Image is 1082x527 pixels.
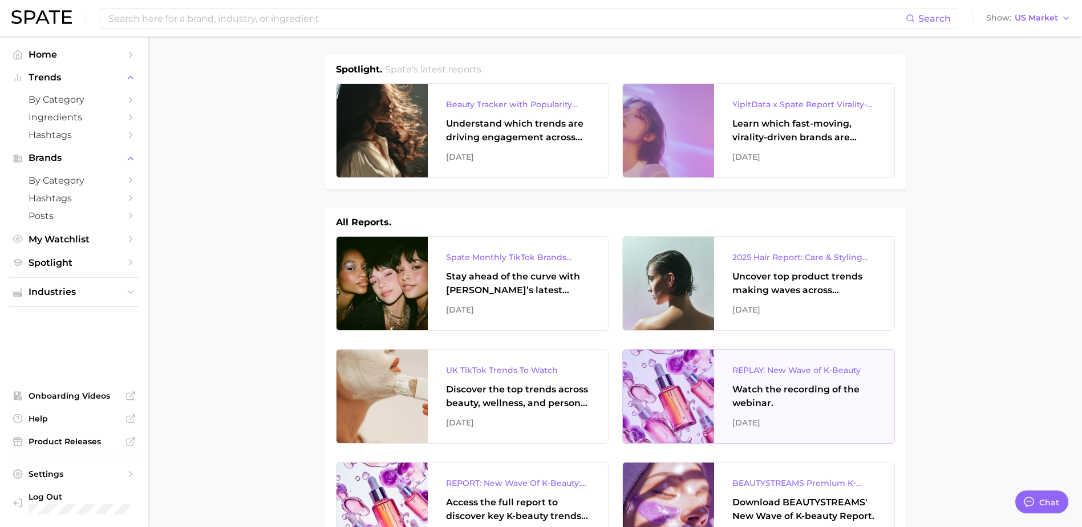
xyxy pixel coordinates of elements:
a: Onboarding Videos [9,387,139,404]
span: US Market [1015,15,1058,21]
span: Search [918,13,951,24]
a: by Category [9,91,139,108]
button: Brands [9,149,139,167]
div: Stay ahead of the curve with [PERSON_NAME]’s latest monthly tracker, spotlighting the fastest-gro... [446,270,590,297]
div: [DATE] [446,150,590,164]
a: Spotlight [9,254,139,271]
a: Beauty Tracker with Popularity IndexUnderstand which trends are driving engagement across platfor... [336,83,609,178]
div: Spate Monthly TikTok Brands Tracker [446,250,590,264]
span: Home [29,49,120,60]
div: Watch the recording of the webinar. [732,383,876,410]
button: Trends [9,69,139,86]
div: Discover the top trends across beauty, wellness, and personal care on TikTok [GEOGRAPHIC_DATA]. [446,383,590,410]
img: SPATE [11,10,72,24]
a: Product Releases [9,433,139,450]
a: Help [9,410,139,427]
input: Search here for a brand, industry, or ingredient [107,9,906,28]
div: [DATE] [446,416,590,429]
a: Posts [9,207,139,225]
span: Product Releases [29,436,120,447]
div: Download BEAUTYSTREAMS' New Wave of K-beauty Report. [732,496,876,523]
span: My Watchlist [29,234,120,245]
span: Spotlight [29,257,120,268]
span: Hashtags [29,129,120,140]
button: Industries [9,283,139,301]
a: by Category [9,172,139,189]
div: Access the full report to discover key K-beauty trends influencing [DATE] beauty market [446,496,590,523]
div: Learn which fast-moving, virality-driven brands are leading the pack, the risks of viral growth, ... [732,117,876,144]
span: Hashtags [29,193,120,204]
span: Brands [29,153,120,163]
span: by Category [29,94,120,105]
span: Log Out [29,492,149,502]
div: UK TikTok Trends To Watch [446,363,590,377]
a: UK TikTok Trends To WatchDiscover the top trends across beauty, wellness, and personal care on Ti... [336,349,609,444]
span: Posts [29,210,120,221]
div: [DATE] [732,416,876,429]
div: YipitData x Spate Report Virality-Driven Brands Are Taking a Slice of the Beauty Pie [732,98,876,111]
a: REPLAY: New Wave of K-BeautyWatch the recording of the webinar.[DATE] [622,349,895,444]
div: [DATE] [732,303,876,317]
a: Spate Monthly TikTok Brands TrackerStay ahead of the curve with [PERSON_NAME]’s latest monthly tr... [336,236,609,331]
h1: All Reports. [336,216,391,229]
span: Onboarding Videos [29,391,120,401]
span: Settings [29,469,120,479]
div: Understand which trends are driving engagement across platforms in the skin, hair, makeup, and fr... [446,117,590,144]
a: Ingredients [9,108,139,126]
span: Show [986,15,1011,21]
div: Beauty Tracker with Popularity Index [446,98,590,111]
div: REPORT: New Wave Of K-Beauty: [GEOGRAPHIC_DATA]’s Trending Innovations In Skincare & Color Cosmetics [446,476,590,490]
div: [DATE] [732,150,876,164]
h2: Spate's latest reports. [385,63,483,76]
a: Hashtags [9,126,139,144]
div: 2025 Hair Report: Care & Styling Products [732,250,876,264]
a: Hashtags [9,189,139,207]
span: Trends [29,72,120,83]
button: ShowUS Market [983,11,1073,26]
a: 2025 Hair Report: Care & Styling ProductsUncover top product trends making waves across platforms... [622,236,895,331]
h1: Spotlight. [336,63,382,76]
div: BEAUTYSTREAMS Premium K-beauty Trends Report [732,476,876,490]
a: My Watchlist [9,230,139,248]
a: YipitData x Spate Report Virality-Driven Brands Are Taking a Slice of the Beauty PieLearn which f... [622,83,895,178]
a: Settings [9,465,139,483]
a: Log out. Currently logged in with e-mail christine.kappner@mane.com. [9,488,139,518]
div: Uncover top product trends making waves across platforms — along with key insights into benefits,... [732,270,876,297]
a: Home [9,46,139,63]
div: [DATE] [446,303,590,317]
div: REPLAY: New Wave of K-Beauty [732,363,876,377]
span: Help [29,414,120,424]
span: Industries [29,287,120,297]
span: by Category [29,175,120,186]
span: Ingredients [29,112,120,123]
